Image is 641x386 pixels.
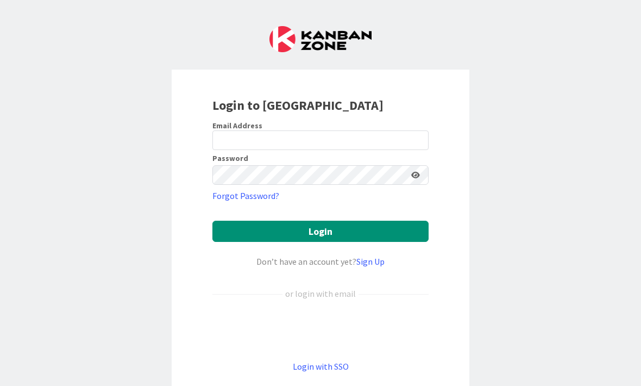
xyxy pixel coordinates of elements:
label: Password [212,154,248,162]
iframe: Sign in with Google Button [207,318,434,342]
a: Forgot Password? [212,189,279,202]
div: Don’t have an account yet? [212,255,429,268]
a: Login with SSO [293,361,349,372]
button: Login [212,221,429,242]
a: Sign Up [356,256,385,267]
b: Login to [GEOGRAPHIC_DATA] [212,97,384,114]
img: Kanban Zone [269,26,372,52]
label: Email Address [212,121,262,130]
div: Sign in with Google. Opens in new tab [212,318,429,342]
div: or login with email [282,287,359,300]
